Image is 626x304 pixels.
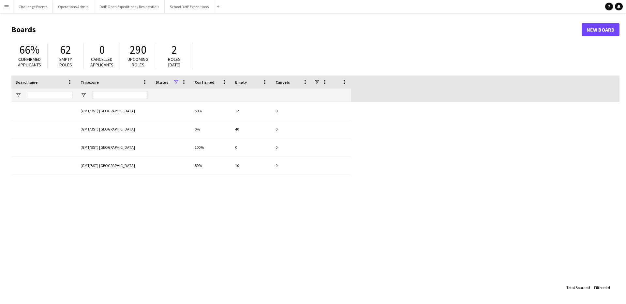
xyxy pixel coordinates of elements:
button: Open Filter Menu [15,92,21,98]
div: (GMT/BST) [GEOGRAPHIC_DATA] [77,102,152,120]
span: Confirmed applicants [18,56,41,68]
span: 66% [19,43,39,57]
span: Empty [235,80,247,85]
h1: Boards [11,25,582,35]
div: 40 [231,120,272,138]
div: 10 [231,157,272,174]
span: Status [156,80,168,85]
span: 2 [171,43,177,57]
div: : [594,281,610,294]
span: Empty roles [59,56,72,68]
a: New Board [582,23,619,36]
button: School DofE Expeditions [165,0,214,13]
input: Board name Filter Input [27,91,73,99]
span: 8 [588,285,590,290]
button: DofE Open Expeditions / Residentials [94,0,165,13]
div: 58% [191,102,231,120]
div: 0 [272,138,312,156]
div: (GMT/BST) [GEOGRAPHIC_DATA] [77,120,152,138]
button: Operations Admin [53,0,94,13]
span: Total Boards [566,285,587,290]
button: Challenge Events [13,0,53,13]
span: Cancelled applicants [90,56,113,68]
button: Open Filter Menu [81,92,86,98]
span: Cancels [276,80,290,85]
span: Upcoming roles [127,56,148,68]
input: Timezone Filter Input [92,91,148,99]
span: Filtered [594,285,607,290]
span: Roles [DATE] [168,56,181,68]
div: 0 [231,138,272,156]
div: 89% [191,157,231,174]
span: 0 [99,43,105,57]
span: 4 [608,285,610,290]
div: 12 [231,102,272,120]
div: (GMT/BST) [GEOGRAPHIC_DATA] [77,157,152,174]
div: 0 [272,102,312,120]
span: 290 [130,43,146,57]
div: (GMT/BST) [GEOGRAPHIC_DATA] [77,138,152,156]
div: 0 [272,157,312,174]
div: 0 [272,120,312,138]
span: Confirmed [195,80,215,85]
div: 0% [191,120,231,138]
span: Timezone [81,80,99,85]
span: Board name [15,80,37,85]
div: : [566,281,590,294]
div: 100% [191,138,231,156]
span: 62 [60,43,71,57]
